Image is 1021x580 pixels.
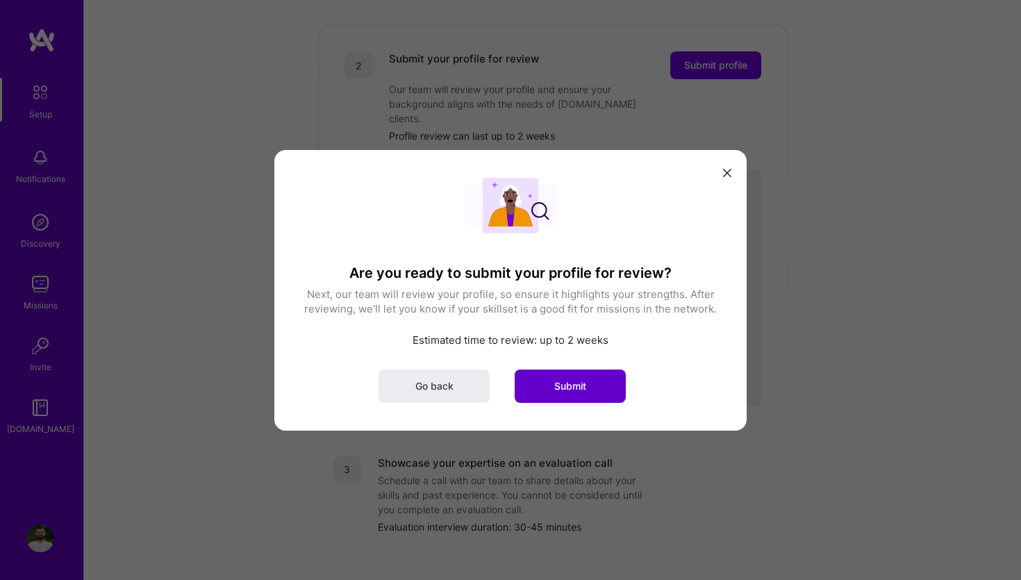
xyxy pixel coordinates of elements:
span: Go back [415,379,454,392]
h3: Are you ready to submit your profile for review? [302,264,719,281]
button: Go back [379,369,490,402]
p: Next, our team will review your profile, so ensure it highlights your strengths. After reviewing,... [302,286,719,315]
span: Submit [554,379,586,392]
div: modal [274,149,747,430]
p: Estimated time to review: up to 2 weeks [302,332,719,347]
img: User [465,177,556,233]
i: icon Close [723,169,731,177]
button: Submit [515,369,626,402]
